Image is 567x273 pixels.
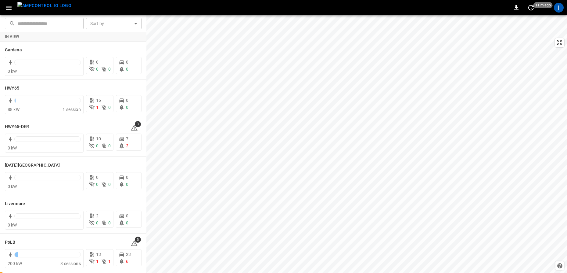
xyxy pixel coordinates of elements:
span: 0 [96,67,99,72]
h6: HWY65 [5,85,20,92]
span: 88 kW [8,107,20,112]
div: profile-icon [554,3,564,13]
span: 0 [126,60,128,65]
h6: PoLB [5,239,15,246]
span: 0 [126,98,128,103]
span: 23 [126,252,131,257]
span: 0 [96,143,99,148]
span: 3 sessions [60,261,81,266]
span: 0 kW [8,69,17,74]
span: 0 [126,105,128,110]
span: 2 [96,213,99,218]
span: 1 session [63,107,81,112]
span: 3 [135,121,141,127]
span: 6 [126,259,128,264]
span: 0 [108,67,111,72]
span: 0 [108,105,111,110]
span: 0 [108,143,111,148]
span: 0 [126,67,128,72]
span: 1 [108,259,111,264]
span: 0 [126,182,128,187]
span: 0 kW [8,223,17,227]
h6: HWY65-DER [5,124,29,130]
span: 16 [96,98,101,103]
span: 0 kW [8,146,17,150]
img: ampcontrol.io logo [17,2,71,9]
span: 1 [96,259,99,264]
span: 10 [96,136,101,141]
canvas: Map [146,15,567,273]
span: 0 [126,213,128,218]
span: 0 kW [8,184,17,189]
span: 11 m ago [533,2,553,8]
span: 0 [96,60,99,65]
h6: Livermore [5,201,25,207]
span: 0 [96,175,99,180]
span: 0 [108,220,111,225]
span: 0 [126,175,128,180]
h6: Gardena [5,47,22,53]
span: 0 [126,220,128,225]
span: 7 [126,136,128,141]
span: 0 [96,182,99,187]
span: 2 [126,143,128,148]
button: set refresh interval [526,3,536,13]
span: 0 [96,220,99,225]
span: 5 [135,237,141,243]
h6: Karma Center [5,162,60,169]
span: 200 kW [8,261,22,266]
span: 1 [96,105,99,110]
strong: In View [5,35,20,39]
span: 13 [96,252,101,257]
span: 0 [108,182,111,187]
